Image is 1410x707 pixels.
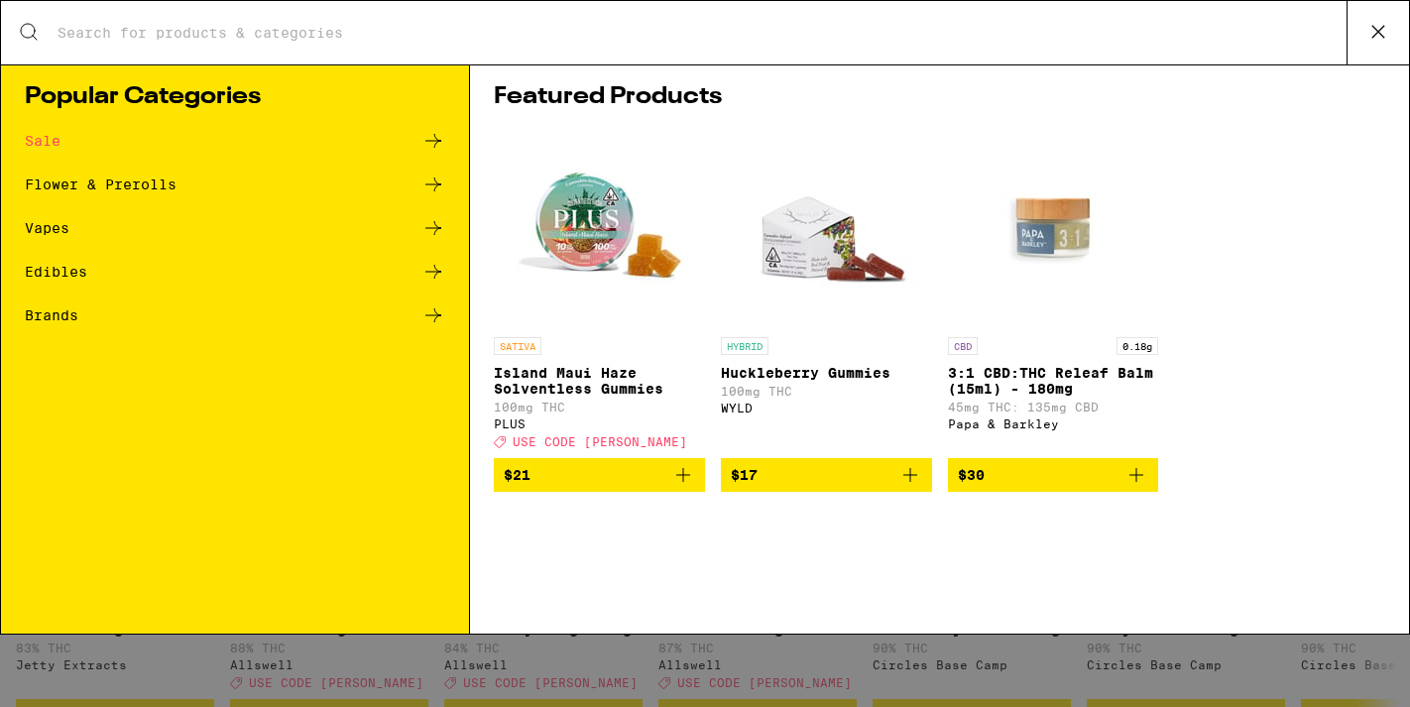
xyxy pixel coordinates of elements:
[1116,337,1158,355] p: 0.18g
[25,303,445,327] a: Brands
[948,401,1159,413] p: 45mg THC: 135mg CBD
[948,458,1159,492] button: Add to bag
[504,467,530,483] span: $21
[494,417,705,430] div: PLUS
[948,129,1159,458] a: Open page for 3:1 CBD:THC Releaf Balm (15ml) - 180mg from Papa & Barkley
[948,365,1159,397] p: 3:1 CBD:THC Releaf Balm (15ml) - 180mg
[25,216,445,240] a: Vapes
[494,337,541,355] p: SATIVA
[25,177,176,191] div: Flower & Prerolls
[494,401,705,413] p: 100mg THC
[721,365,932,381] p: Huckleberry Gummies
[25,134,60,148] div: Sale
[494,129,705,458] a: Open page for Island Maui Haze Solventless Gummies from PLUS
[494,458,705,492] button: Add to bag
[731,467,758,483] span: $17
[501,129,699,327] img: PLUS - Island Maui Haze Solventless Gummies
[494,365,705,397] p: Island Maui Haze Solventless Gummies
[948,417,1159,430] div: Papa & Barkley
[954,129,1152,327] img: Papa & Barkley - 3:1 CBD:THC Releaf Balm (15ml) - 180mg
[494,85,1385,109] h1: Featured Products
[721,385,932,398] p: 100mg THC
[25,308,78,322] div: Brands
[727,129,925,327] img: WYLD - Huckleberry Gummies
[25,221,69,235] div: Vapes
[721,129,932,458] a: Open page for Huckleberry Gummies from WYLD
[57,24,1347,42] input: Search for products & categories
[25,173,445,196] a: Flower & Prerolls
[513,435,687,448] span: USE CODE [PERSON_NAME]
[958,467,985,483] span: $30
[721,402,932,414] div: WYLD
[948,337,978,355] p: CBD
[721,337,768,355] p: HYBRID
[25,265,87,279] div: Edibles
[25,260,445,284] a: Edibles
[25,85,445,109] h1: Popular Categories
[12,14,143,30] span: Hi. Need any help?
[25,129,445,153] a: Sale
[721,458,932,492] button: Add to bag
